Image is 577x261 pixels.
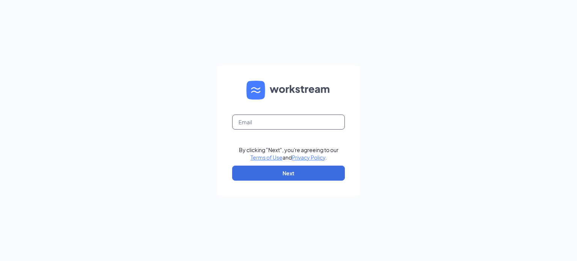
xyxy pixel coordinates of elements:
[232,166,345,181] button: Next
[239,146,338,161] div: By clicking "Next", you're agreeing to our and .
[232,115,345,130] input: Email
[251,154,282,161] a: Terms of Use
[246,81,331,100] img: WS logo and Workstream text
[292,154,325,161] a: Privacy Policy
